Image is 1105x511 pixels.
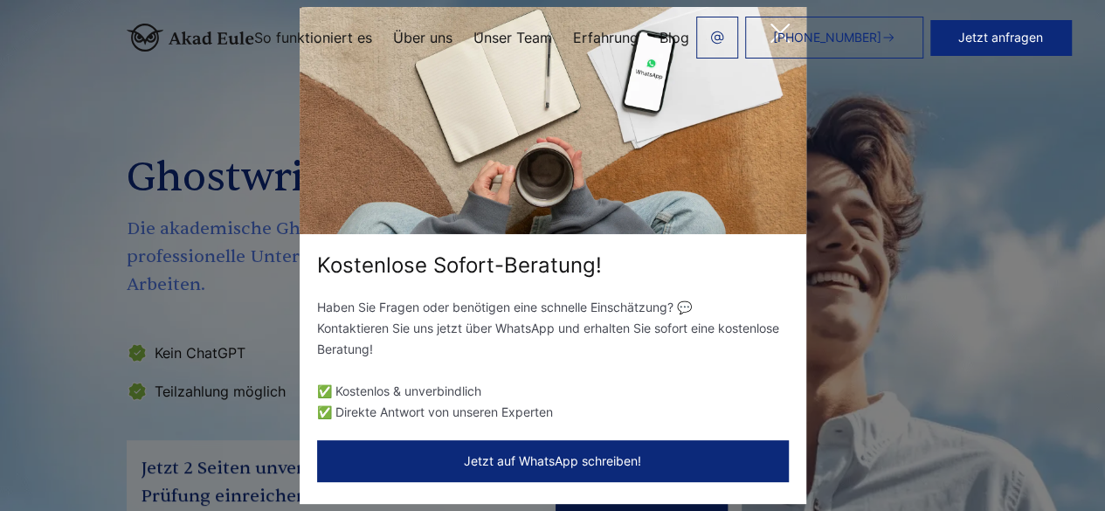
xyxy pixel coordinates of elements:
a: Über uns [393,31,452,45]
button: Jetzt anfragen [930,20,1071,55]
img: email [710,31,724,45]
button: Jetzt auf WhatsApp schreiben! [317,440,789,482]
span: [PHONE_NUMBER] [773,31,881,45]
div: Kostenlose Sofort-Beratung! [300,252,806,280]
a: Blog [660,31,689,45]
p: Haben Sie Fragen oder benötigen eine schnelle Einschätzung? 💬 Kontaktieren Sie uns jetzt über Wha... [317,297,789,360]
a: Unser Team [473,31,552,45]
a: Erfahrung [573,31,639,45]
img: exit [300,7,806,234]
a: [PHONE_NUMBER] [745,17,923,59]
li: ✅ Kostenlos & unverbindlich [317,381,789,402]
a: So funktioniert es [254,31,372,45]
img: logo [127,24,254,52]
li: ✅ Direkte Antwort von unseren Experten [317,402,789,423]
